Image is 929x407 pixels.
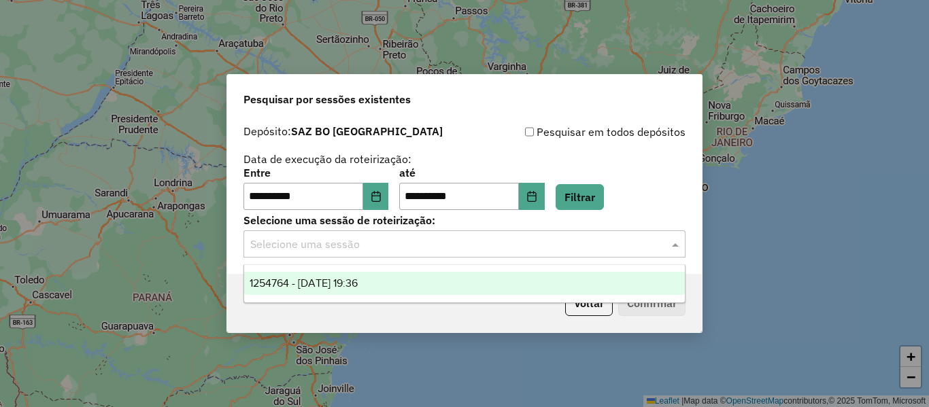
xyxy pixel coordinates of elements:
label: até [399,164,544,181]
label: Selecione uma sessão de roteirização: [243,212,686,228]
button: Voltar [565,290,613,316]
button: Choose Date [519,183,545,210]
ng-dropdown-panel: Options list [243,264,686,303]
label: Depósito: [243,123,443,139]
span: Pesquisar por sessões existentes [243,91,411,107]
label: Entre [243,164,388,181]
label: Data de execução da roteirização: [243,151,411,167]
button: Filtrar [556,184,604,210]
span: 1254764 - [DATE] 19:36 [250,277,358,289]
strong: SAZ BO [GEOGRAPHIC_DATA] [291,124,443,138]
div: Pesquisar em todos depósitos [464,124,686,140]
button: Choose Date [363,183,389,210]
